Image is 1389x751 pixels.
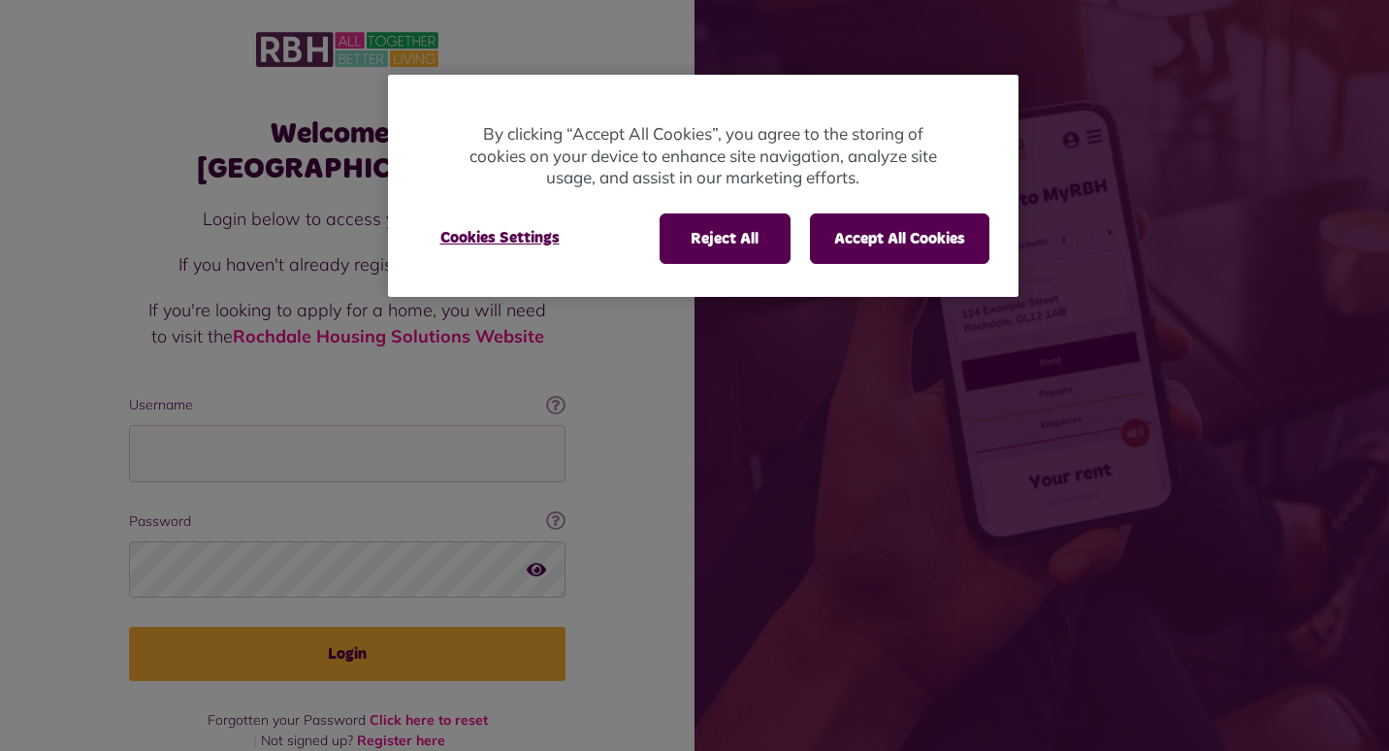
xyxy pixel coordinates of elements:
button: Cookies Settings [417,213,583,262]
p: By clicking “Accept All Cookies”, you agree to the storing of cookies on your device to enhance s... [466,123,941,189]
div: Cookie banner [388,75,1018,297]
button: Reject All [660,213,791,264]
div: Privacy [388,75,1018,297]
button: Accept All Cookies [810,213,989,264]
